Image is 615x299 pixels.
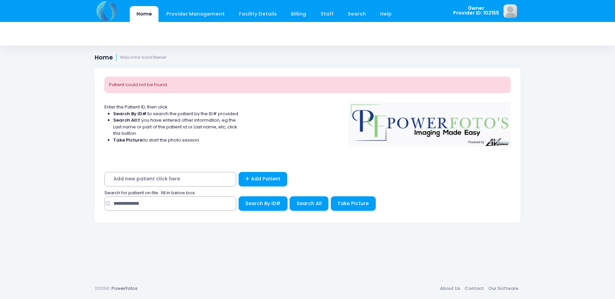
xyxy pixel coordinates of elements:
[153,54,167,60] strong: 0wner
[285,6,313,22] a: Billing
[159,6,231,22] a: Provider Management
[245,200,280,207] span: Search By ID#
[290,196,328,211] button: Search All
[314,6,340,22] a: Staff
[341,6,372,22] a: Search
[462,282,486,295] a: Contact
[486,282,520,295] a: Our Software
[113,137,240,144] li: to start the photo session.
[239,172,288,186] a: Add Patient
[130,6,158,22] a: Home
[95,54,167,61] h1: Home
[104,190,195,196] span: Search for patient on file : fill in below box;
[453,6,499,16] span: 0wner Provider ID: 102155
[113,117,138,123] strong: Search All:
[104,104,168,110] span: Enter the Patient ID, then click
[345,97,514,147] img: Logo
[338,200,369,207] span: Take Picture
[112,285,138,292] a: PowerFotos
[104,172,236,186] span: Add new patient click here
[374,6,398,22] a: Help
[232,6,284,22] a: Facility Details
[503,4,517,18] img: image
[113,137,144,143] strong: Take Picture:
[331,196,376,211] button: Take Picture
[113,110,240,117] li: to search the patient by the ID# provided.
[120,55,167,60] small: Welcome back
[104,77,511,93] div: Patient could not be found.
[95,285,109,292] span: 2025©
[113,117,240,137] li: If you have entered other information, eg the Last name or part of the patient id or Last name, e...
[239,196,288,211] button: Search By ID#
[438,282,462,295] a: About Us
[297,200,322,207] span: Search All
[113,110,148,117] strong: Search By ID#:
